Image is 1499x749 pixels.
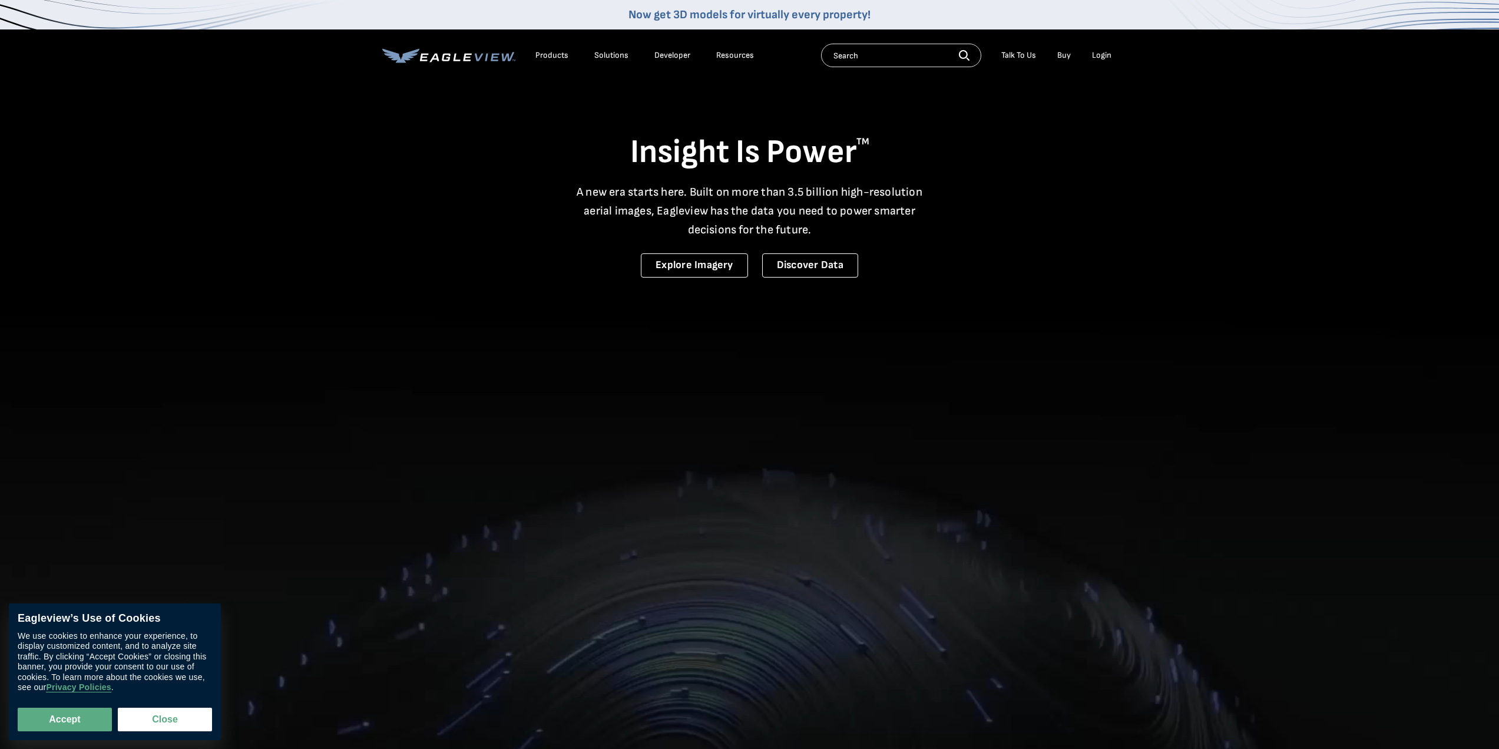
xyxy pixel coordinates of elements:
div: Login [1092,50,1111,61]
sup: TM [856,136,869,147]
button: Close [118,708,212,731]
a: Buy [1057,50,1071,61]
div: Solutions [594,50,628,61]
div: Resources [716,50,754,61]
a: Privacy Policies [46,683,111,693]
p: A new era starts here. Built on more than 3.5 billion high-resolution aerial images, Eagleview ha... [570,183,930,239]
button: Accept [18,708,112,731]
div: Eagleview’s Use of Cookies [18,612,212,625]
div: We use cookies to enhance your experience, to display customized content, and to analyze site tra... [18,631,212,693]
a: Developer [654,50,690,61]
input: Search [821,44,981,67]
div: Talk To Us [1001,50,1036,61]
a: Explore Imagery [641,253,748,278]
a: Discover Data [762,253,858,278]
h1: Insight Is Power [382,132,1117,173]
a: Now get 3D models for virtually every property! [628,8,871,22]
div: Products [535,50,568,61]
